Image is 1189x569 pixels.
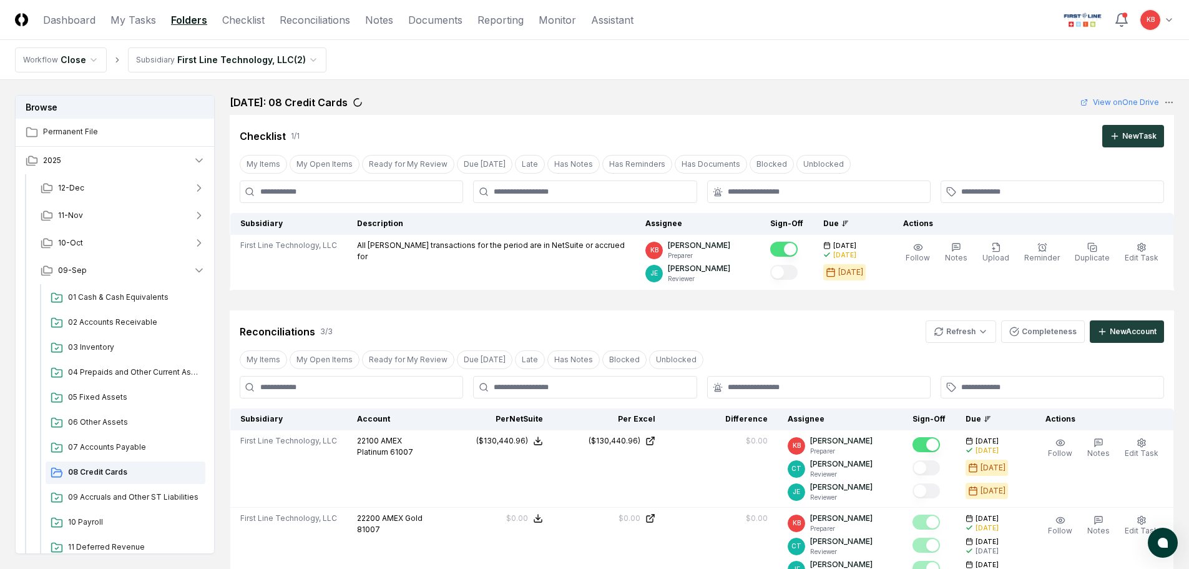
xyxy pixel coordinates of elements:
[477,12,524,27] a: Reporting
[1061,10,1104,30] img: First Line Technology logo
[357,513,380,523] span: 22200
[635,213,760,235] th: Assignee
[357,240,625,262] p: All [PERSON_NAME] transactions for the period are in NetSuite or accrued for
[110,12,156,27] a: My Tasks
[1122,513,1161,539] button: Edit Task
[539,12,576,27] a: Monitor
[16,96,214,119] h3: Browse
[796,155,851,174] button: Unblocked
[357,513,423,534] span: AMEX Gold 81007
[46,487,205,509] a: 09 Accruals and Other ST Liabilities
[1090,320,1164,343] button: NewAccount
[23,54,58,66] div: Workflow
[1122,131,1157,142] div: New Task
[515,155,545,174] button: Late
[1147,15,1155,24] span: KB
[791,542,801,551] span: CT
[230,95,348,110] h2: [DATE]: 08 Credit Cards
[650,269,658,278] span: JE
[15,13,28,26] img: Logo
[793,518,801,528] span: KB
[650,245,658,255] span: KB
[553,408,665,430] th: Per Excel
[46,312,205,334] a: 02 Accounts Receivable
[591,12,634,27] a: Assistant
[171,12,207,27] a: Folders
[750,155,794,174] button: Blocked
[668,263,730,274] p: [PERSON_NAME]
[46,337,205,359] a: 03 Inventory
[838,267,863,278] div: [DATE]
[280,12,350,27] a: Reconciliations
[46,412,205,434] a: 06 Other Assets
[222,12,265,27] a: Checklist
[668,251,730,260] p: Preparer
[68,492,200,503] span: 09 Accruals and Other ST Liabilities
[913,460,940,475] button: Mark complete
[58,265,87,276] span: 09-Sep
[347,213,635,235] th: Description
[589,435,640,447] div: ($130,440.96)
[31,229,215,257] button: 10-Oct
[981,462,1006,473] div: [DATE]
[976,437,999,446] span: [DATE]
[668,274,730,284] p: Reviewer
[441,408,553,430] th: Per NetSuite
[976,547,999,556] div: [DATE]
[913,538,940,553] button: Mark complete
[823,218,873,229] div: Due
[58,210,83,221] span: 11-Nov
[476,435,543,447] button: ($130,440.96)
[547,350,600,369] button: Has Notes
[1125,253,1158,262] span: Edit Task
[1122,435,1161,462] button: Edit Task
[240,435,337,447] span: First Line Technology, LLC
[136,54,175,66] div: Subsidiary
[240,240,337,251] span: First Line Technology, LLC
[746,435,768,447] div: $0.00
[760,213,813,235] th: Sign-Off
[320,326,333,337] div: 3 / 3
[778,408,903,430] th: Assignee
[981,485,1006,497] div: [DATE]
[903,408,956,430] th: Sign-Off
[68,442,200,453] span: 07 Accounts Payable
[619,513,640,524] div: $0.00
[240,155,287,174] button: My Items
[547,155,600,174] button: Has Notes
[1001,320,1085,343] button: Completeness
[43,126,205,137] span: Permanent File
[68,292,200,303] span: 01 Cash & Cash Equivalents
[1125,526,1158,535] span: Edit Task
[982,253,1009,262] span: Upload
[457,350,512,369] button: Due Today
[408,12,462,27] a: Documents
[1072,240,1112,266] button: Duplicate
[770,242,798,257] button: Mark complete
[506,513,528,524] div: $0.00
[357,413,431,425] div: Account
[810,493,873,502] p: Reviewer
[810,470,873,479] p: Reviewer
[1148,528,1178,558] button: atlas-launcher
[1035,413,1164,425] div: Actions
[68,542,200,553] span: 11 Deferred Revenue
[1102,125,1164,147] button: NewTask
[1048,448,1072,458] span: Follow
[649,350,703,369] button: Unblocked
[68,367,200,378] span: 04 Prepaids and Other Current Assets
[810,435,873,447] p: [PERSON_NAME]
[31,257,215,284] button: 09-Sep
[506,513,543,524] button: $0.00
[58,237,83,249] span: 10-Oct
[1085,513,1112,539] button: Notes
[1075,253,1110,262] span: Duplicate
[668,240,730,251] p: [PERSON_NAME]
[810,547,873,557] p: Reviewer
[46,512,205,534] a: 10 Payroll
[906,253,930,262] span: Follow
[976,514,999,523] span: [DATE]
[1110,326,1157,337] div: New Account
[1085,435,1112,462] button: Notes
[357,436,379,445] span: 22100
